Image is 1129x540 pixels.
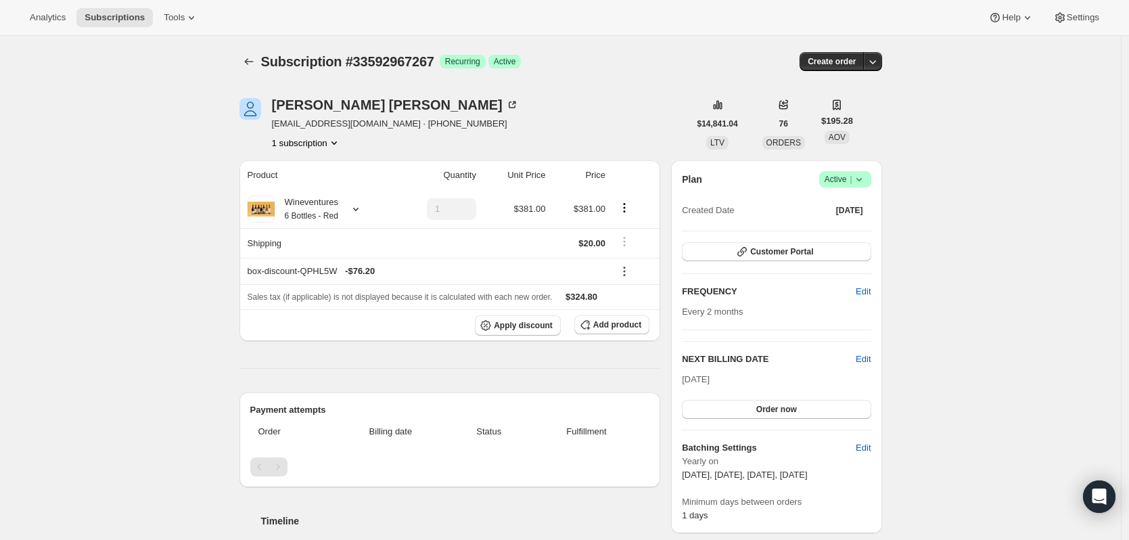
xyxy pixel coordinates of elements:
[682,242,871,261] button: Customer Portal
[682,441,856,455] h6: Batching Settings
[239,160,394,190] th: Product
[250,457,650,476] nav: Pagination
[248,265,606,278] div: box-discount-QPHL5W
[275,196,338,223] div: Wineventures
[836,205,863,216] span: [DATE]
[394,160,480,190] th: Quantity
[766,138,801,148] span: ORDERS
[828,201,871,220] button: [DATE]
[850,174,852,185] span: |
[697,118,738,129] span: $14,841.04
[285,211,338,221] small: 6 Bottles - Red
[800,52,864,71] button: Create order
[682,374,710,384] span: [DATE]
[808,56,856,67] span: Create order
[261,54,434,69] span: Subscription #33592967267
[682,455,871,468] span: Yearly on
[682,510,708,520] span: 1 days
[779,118,788,129] span: 76
[856,353,871,366] button: Edit
[261,514,661,528] h2: Timeline
[475,315,561,336] button: Apply discount
[750,246,813,257] span: Customer Portal
[445,56,480,67] span: Recurring
[829,133,846,142] span: AOV
[239,52,258,71] button: Subscriptions
[856,441,871,455] span: Edit
[848,281,879,302] button: Edit
[756,404,797,415] span: Order now
[1083,480,1115,513] div: Open Intercom Messenger
[771,114,796,133] button: 76
[239,228,394,258] th: Shipping
[821,114,853,128] span: $195.28
[335,425,446,438] span: Billing date
[248,292,553,302] span: Sales tax (if applicable) is not displayed because it is calculated with each new order.
[239,98,261,120] span: Douglas Gibson
[1002,12,1020,23] span: Help
[574,315,649,334] button: Add product
[710,138,724,148] span: LTV
[30,12,66,23] span: Analytics
[250,417,331,447] th: Order
[682,307,743,317] span: Every 2 months
[682,204,734,217] span: Created Date
[1067,12,1099,23] span: Settings
[514,204,546,214] span: $381.00
[566,292,597,302] span: $324.80
[1045,8,1107,27] button: Settings
[682,173,702,186] h2: Plan
[156,8,206,27] button: Tools
[494,320,553,331] span: Apply discount
[848,437,879,459] button: Edit
[532,425,641,438] span: Fulfillment
[480,160,550,190] th: Unit Price
[22,8,74,27] button: Analytics
[574,204,605,214] span: $381.00
[689,114,746,133] button: $14,841.04
[614,234,635,249] button: Shipping actions
[593,319,641,330] span: Add product
[272,136,341,150] button: Product actions
[455,425,524,438] span: Status
[825,173,866,186] span: Active
[76,8,153,27] button: Subscriptions
[682,470,807,480] span: [DATE], [DATE], [DATE], [DATE]
[614,200,635,215] button: Product actions
[345,265,375,278] span: - $76.20
[578,238,605,248] span: $20.00
[682,400,871,419] button: Order now
[980,8,1042,27] button: Help
[550,160,610,190] th: Price
[250,403,650,417] h2: Payment attempts
[856,285,871,298] span: Edit
[682,353,856,366] h2: NEXT BILLING DATE
[272,117,519,131] span: [EMAIL_ADDRESS][DOMAIN_NAME] · [PHONE_NUMBER]
[682,285,856,298] h2: FREQUENCY
[272,98,519,112] div: [PERSON_NAME] [PERSON_NAME]
[682,495,871,509] span: Minimum days between orders
[164,12,185,23] span: Tools
[494,56,516,67] span: Active
[85,12,145,23] span: Subscriptions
